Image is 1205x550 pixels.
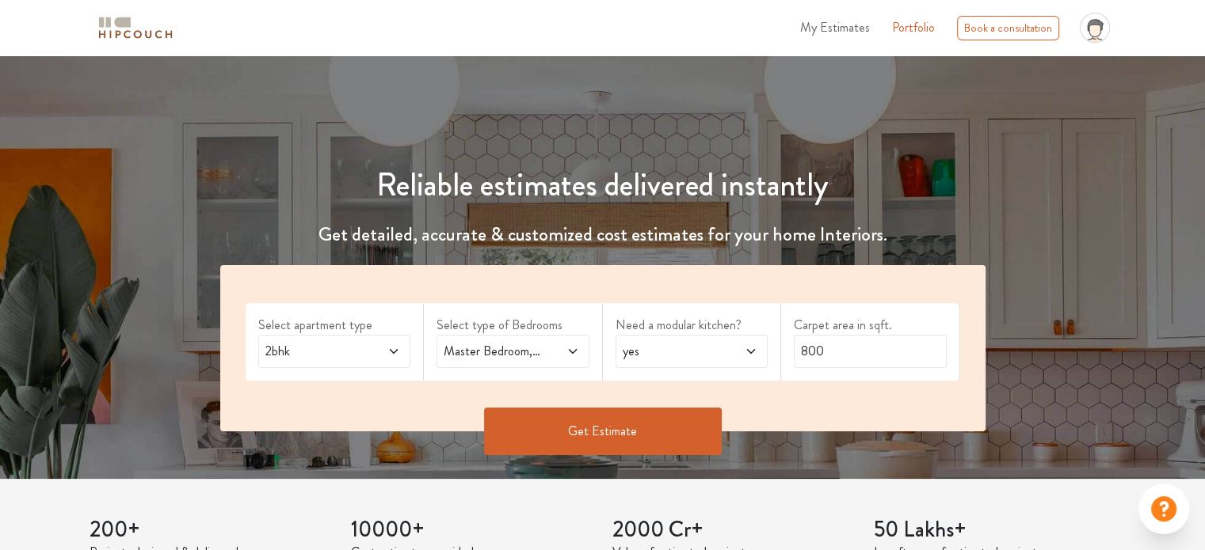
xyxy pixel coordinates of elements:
[892,18,935,37] a: Portfolio
[258,316,411,335] label: Select apartment type
[437,316,589,335] label: Select type of Bedrooms
[612,517,855,544] h3: 2000 Cr+
[616,316,768,335] label: Need a modular kitchen?
[794,316,947,335] label: Carpet area in sqft.
[96,14,175,42] img: logo-horizontal.svg
[620,342,723,361] span: yes
[351,517,593,544] h3: 10000+
[800,18,870,36] span: My Estimates
[484,408,722,455] button: Get Estimate
[874,517,1116,544] h3: 50 Lakhs+
[211,223,995,246] h4: Get detailed, accurate & customized cost estimates for your home Interiors.
[794,335,947,368] input: Enter area sqft
[96,10,175,46] span: logo-horizontal.svg
[262,342,366,361] span: 2bhk
[440,342,544,361] span: Master Bedroom,Kids Bedroom
[90,517,332,544] h3: 200+
[957,16,1059,40] div: Book a consultation
[211,166,995,204] h1: Reliable estimates delivered instantly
